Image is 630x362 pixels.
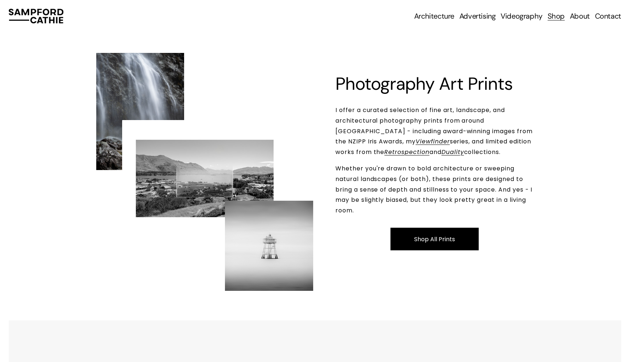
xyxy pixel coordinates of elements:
[335,74,534,93] h1: Photography Art Prints
[442,148,464,156] a: Duality
[384,148,429,156] a: Retrospection
[390,228,478,251] a: Shop All Prints
[595,11,621,21] a: Contact
[459,12,496,20] span: Advertising
[9,9,63,23] img: Sampford Cathie Photo + Video
[335,105,534,158] p: I offer a curated selection of fine art, landscape, and architectural photography prints from aro...
[501,11,542,21] a: Videography
[414,12,454,20] span: Architecture
[414,11,454,21] a: folder dropdown
[335,163,534,216] p: Whether you're drawn to bold architecture or sweeping natural landscapes (or both), these prints ...
[459,11,496,21] a: folder dropdown
[570,11,590,21] a: About
[416,137,450,146] a: Viewfinder
[548,11,565,21] a: Shop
